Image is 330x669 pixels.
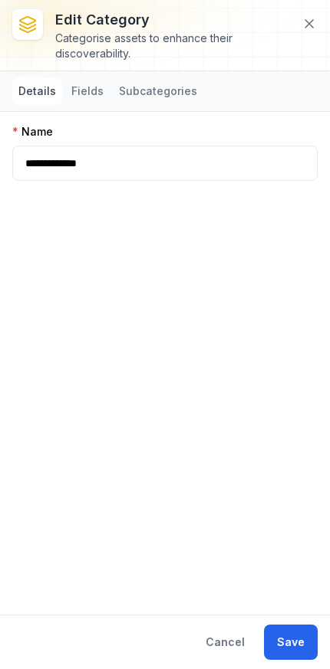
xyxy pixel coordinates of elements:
button: Details [12,77,62,105]
div: Categorise assets to enhance their discoverability. [55,31,281,61]
button: Cancel [193,625,258,660]
button: Fields [65,77,110,105]
button: Subcategories [113,77,203,105]
h3: Edit category [55,9,281,31]
button: Save [264,625,318,660]
label: Name [12,124,53,139]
